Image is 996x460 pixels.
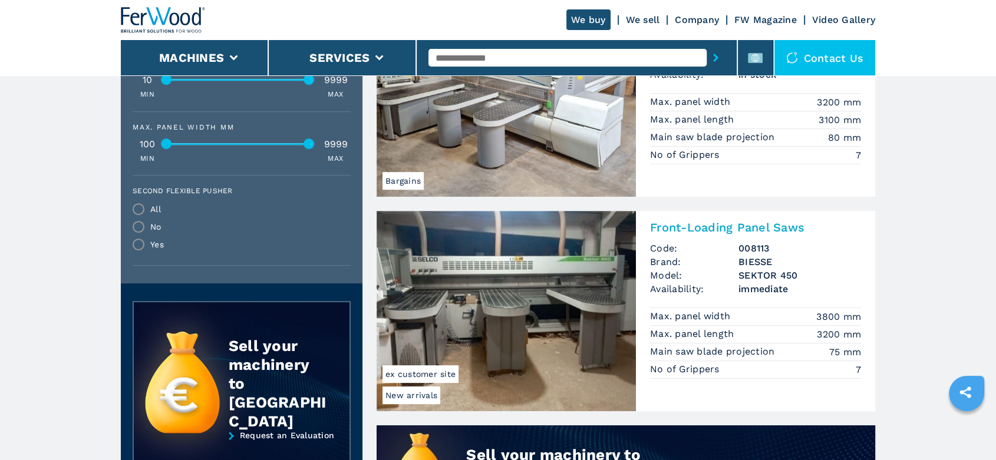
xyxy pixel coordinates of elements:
p: Max. panel width [650,310,733,323]
em: 3100 mm [819,113,861,127]
iframe: Chat [946,407,987,451]
div: Yes [150,240,164,249]
em: 80 mm [828,131,861,144]
div: 100 [133,140,162,149]
span: Code: [650,241,738,255]
p: No of Grippers [650,148,723,161]
button: Machines [159,51,224,65]
div: 9999 [321,140,351,149]
em: 3200 mm [817,95,861,109]
em: 3200 mm [817,327,861,341]
div: Sell your machinery to [GEOGRAPHIC_DATA] [229,336,326,431]
p: Max. panel length [650,113,737,126]
div: Max. panel width mm [133,124,351,131]
p: Max. panel width [650,95,733,108]
a: Company [675,14,719,25]
span: Bargains [382,172,424,190]
a: FW Magazine [734,14,797,25]
a: sharethis [951,378,980,407]
a: We buy [566,9,611,30]
em: 7 [856,148,861,162]
h3: BIESSE [738,255,861,269]
p: Max. panel length [650,327,737,340]
div: Contact us [774,40,876,75]
p: MIN [140,154,154,164]
img: Front-Loading Panel Saws BIESSE SEKTOR 450 [377,211,636,411]
h2: Front-Loading Panel Saws [650,220,861,234]
div: 9999 [321,75,351,85]
span: Model: [650,269,738,282]
div: 10 [133,75,162,85]
img: Ferwood [121,7,206,33]
em: 3800 mm [816,310,861,323]
p: MIN [140,90,154,100]
p: MAX [328,154,343,164]
span: Brand: [650,255,738,269]
h3: 008113 [738,241,861,255]
h3: SEKTOR 450 [738,269,861,282]
span: New arrivals [382,386,440,404]
span: ex customer site [382,365,459,383]
a: Video Gallery [812,14,875,25]
span: Availability: [650,282,738,296]
p: Main saw blade projection [650,131,778,144]
label: Second flexible pusher [133,187,344,194]
a: Front-Loading Panel Saws BIESSE SEKTOR 450New arrivalsex customer siteFront-Loading Panel SawsCod... [377,211,875,411]
div: No [150,223,161,231]
em: 7 [856,363,861,376]
p: No of Grippers [650,363,723,376]
button: submit-button [707,44,725,71]
img: Contact us [786,52,798,64]
div: All [150,205,161,213]
span: immediate [738,282,861,296]
p: MAX [328,90,343,100]
a: We sell [626,14,660,25]
p: Main saw blade projection [650,345,778,358]
button: Services [309,51,370,65]
em: 75 mm [829,345,861,359]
